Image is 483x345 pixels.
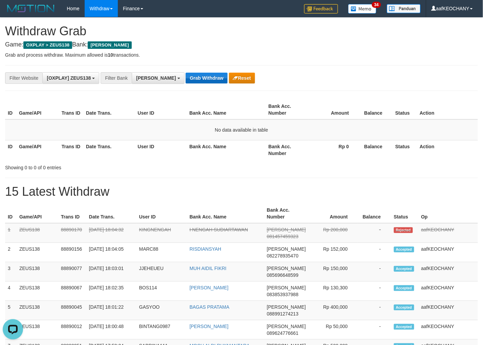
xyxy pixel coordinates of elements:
[393,100,417,119] th: Status
[267,253,298,258] span: Copy 082278935470 to clipboard
[267,292,298,297] span: Copy 083853937988 to clipboard
[387,4,421,13] img: panduan.png
[419,243,478,262] td: aafKEOCHANY
[83,100,135,119] th: Date Trans.
[358,204,391,223] th: Balance
[394,324,414,330] span: Accepted
[86,301,136,320] td: [DATE] 18:01:22
[419,282,478,301] td: aafKEOCHANY
[58,262,86,282] td: 88890077
[5,119,478,140] td: No data available in table
[5,72,42,84] div: Filter Website
[190,304,230,310] a: BAGAS PRATAMA
[136,204,187,223] th: User ID
[187,204,264,223] th: Bank Acc. Name
[309,262,358,282] td: Rp 150,000
[359,100,393,119] th: Balance
[58,320,86,340] td: 88890012
[266,140,309,159] th: Bank Acc. Number
[86,243,136,262] td: [DATE] 18:04:05
[135,140,187,159] th: User ID
[17,243,58,262] td: ZEUS138
[394,247,414,252] span: Accepted
[135,100,187,119] th: User ID
[419,223,478,243] td: aafKEOCHANY
[3,3,23,23] button: Open LiveChat chat widget
[309,140,359,159] th: Rp 0
[419,301,478,320] td: aafKEOCHANY
[358,223,391,243] td: -
[5,41,478,48] h4: Game: Bank:
[86,204,136,223] th: Date Trans.
[17,301,58,320] td: ZEUS138
[190,324,229,329] a: [PERSON_NAME]
[86,320,136,340] td: [DATE] 18:00:48
[393,140,417,159] th: Status
[5,282,17,301] td: 4
[59,140,83,159] th: Trans ID
[309,301,358,320] td: Rp 400,000
[359,140,393,159] th: Balance
[136,301,187,320] td: GASYOO
[86,262,136,282] td: [DATE] 18:03:01
[58,243,86,262] td: 88890156
[136,282,187,301] td: BOS114
[88,41,131,49] span: [PERSON_NAME]
[267,304,306,310] span: [PERSON_NAME]
[136,75,176,81] span: [PERSON_NAME]
[267,330,298,336] span: Copy 089624776661 to clipboard
[5,100,16,119] th: ID
[5,204,17,223] th: ID
[229,73,255,83] button: Reset
[5,52,478,58] p: Grab and process withdraw. Maximum allowed is transactions.
[309,100,359,119] th: Amount
[267,324,306,329] span: [PERSON_NAME]
[16,140,59,159] th: Game/API
[58,223,86,243] td: 88890170
[101,72,132,84] div: Filter Bank
[42,72,99,84] button: [OXPLAY] ZEUS138
[58,282,86,301] td: 88890067
[190,266,227,271] a: MUH AIDIL FIKRI
[264,204,309,223] th: Bank Acc. Number
[358,282,391,301] td: -
[267,234,298,239] span: Copy 081457459323 to clipboard
[304,4,338,14] img: Feedback.jpg
[86,282,136,301] td: [DATE] 18:02:35
[132,72,184,84] button: [PERSON_NAME]
[309,320,358,340] td: Rp 50,000
[394,285,414,291] span: Accepted
[83,140,135,159] th: Date Trans.
[5,301,17,320] td: 5
[5,3,57,14] img: MOTION_logo.png
[86,223,136,243] td: [DATE] 18:04:32
[17,282,58,301] td: ZEUS138
[17,204,58,223] th: Game/API
[358,320,391,340] td: -
[309,223,358,243] td: Rp 200,000
[136,223,187,243] td: KINGNENGAH
[190,227,248,232] a: I NENGAH SUDIARTAWAN
[391,204,419,223] th: Status
[59,100,83,119] th: Trans ID
[267,285,306,290] span: [PERSON_NAME]
[394,227,413,233] span: Rejected
[372,2,381,8] span: 34
[309,204,358,223] th: Amount
[5,185,478,198] h1: 15 Latest Withdraw
[358,262,391,282] td: -
[419,262,478,282] td: aafKEOCHANY
[394,305,414,310] span: Accepted
[267,227,306,232] span: [PERSON_NAME]
[58,301,86,320] td: 88890045
[267,266,306,271] span: [PERSON_NAME]
[136,320,187,340] td: BINTANG0987
[5,223,17,243] td: 1
[108,52,113,58] strong: 10
[417,140,478,159] th: Action
[136,262,187,282] td: JJEHEUEU
[267,246,306,252] span: [PERSON_NAME]
[5,262,17,282] td: 3
[394,266,414,272] span: Accepted
[5,140,16,159] th: ID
